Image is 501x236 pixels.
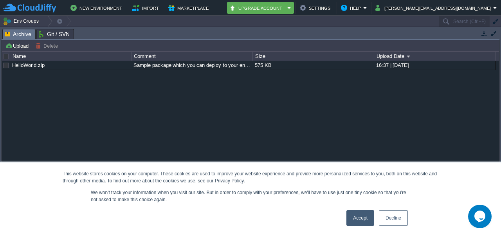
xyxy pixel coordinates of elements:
button: Help [341,3,363,13]
div: 575 KB [253,61,373,70]
button: Upload [5,42,31,49]
div: Name [11,52,131,61]
button: Delete [36,42,60,49]
div: Sample package which you can deploy to your environment. Feel free to delete and upload a package... [132,61,252,70]
a: Accept [346,210,374,226]
div: This website stores cookies on your computer. These cookies are used to improve your website expe... [63,170,438,184]
button: New Environment [70,3,124,13]
div: Upload Date [375,52,495,61]
a: HelloWorld.zip [12,62,45,68]
p: We won't track your information when you visit our site. But in order to comply with your prefere... [91,189,410,203]
button: [PERSON_NAME][EMAIL_ADDRESS][DOMAIN_NAME] [375,3,493,13]
button: Marketplace [168,3,211,13]
button: Upgrade Account [229,3,285,13]
div: 16:37 | [DATE] [374,61,495,70]
iframe: chat widget [468,205,493,228]
a: Decline [379,210,408,226]
span: Archive [5,29,31,39]
div: Comment [132,52,252,61]
img: CloudJiffy [3,3,56,13]
button: Import [132,3,161,13]
div: Size [253,52,374,61]
span: Git / SVN [39,29,70,39]
button: Env Groups [3,16,41,27]
button: Settings [300,3,333,13]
